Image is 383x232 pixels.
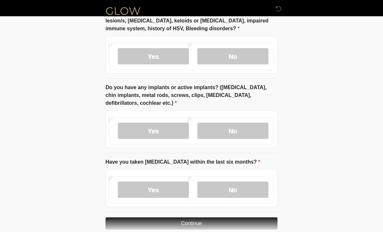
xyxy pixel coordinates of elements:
[118,48,189,65] label: Yes
[197,48,268,65] label: No
[105,84,278,107] label: Do you have any implants or active implants? ([MEDICAL_DATA], chin implants, metal rods, screws, ...
[197,182,268,198] label: No
[118,123,189,139] label: Yes
[197,123,268,139] label: No
[105,158,260,166] label: Have you taken [MEDICAL_DATA] within the last six months?
[118,182,189,198] label: Yes
[99,5,147,21] img: Glow Medical Spa Logo
[105,218,278,230] button: Continue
